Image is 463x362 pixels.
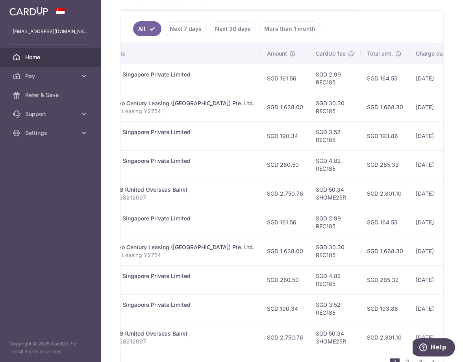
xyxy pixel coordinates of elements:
[25,72,77,80] span: Pay
[83,128,254,136] div: Insurance. AIA Singapore Private Limited
[261,179,309,208] td: SGD 2,750.76
[309,179,361,208] td: SGD 50.34 3HOME25R
[261,208,309,237] td: SGD 161.56
[409,208,463,237] td: [DATE]
[83,194,254,202] p: Home Loan 1368212097
[409,294,463,323] td: [DATE]
[309,265,361,294] td: SGD 4.82 REC185
[261,121,309,150] td: SGD 190.34
[165,21,207,36] a: Next 7 days
[83,157,254,165] div: Insurance. AIA Singapore Private Limited
[309,294,361,323] td: SGD 3.52 REC185
[261,64,309,93] td: SGD 161.56
[409,179,463,208] td: [DATE]
[83,280,254,288] p: L538984465
[261,294,309,323] td: SGD 190.34
[413,338,455,358] iframe: Opens a widget where you can find more information
[361,323,409,352] td: SGD 2,801.10
[416,50,448,58] span: Charge date
[361,64,409,93] td: SGD 164.55
[409,237,463,265] td: [DATE]
[76,43,261,64] th: Payment details
[261,150,309,179] td: SGD 260.50
[261,93,309,121] td: SGD 1,638.00
[210,21,256,36] a: Next 30 days
[361,208,409,237] td: SGD 164.55
[409,150,463,179] td: [DATE]
[83,165,254,173] p: L538984465
[25,53,77,61] span: Home
[83,309,254,317] p: L534938525
[309,323,361,352] td: SGD 50.34 3HOME25R
[83,78,254,86] p: L542538616
[361,237,409,265] td: SGD 1,668.30
[25,110,77,118] span: Support
[133,21,161,36] a: All
[309,121,361,150] td: SGD 3.52 REC185
[316,50,346,58] span: CardUp fee
[13,28,88,35] p: [EMAIL_ADDRESS][DOMAIN_NAME]
[409,265,463,294] td: [DATE]
[309,64,361,93] td: SGD 2.99 REC185
[261,265,309,294] td: SGD 260.50
[25,129,77,137] span: Settings
[261,237,309,265] td: SGD 1,638.00
[409,93,463,121] td: [DATE]
[309,93,361,121] td: SGD 30.30 REC185
[83,243,254,251] div: Car Loan. Tokyo Century Leasing ([GEOGRAPHIC_DATA]) Pte. Ltd.
[361,93,409,121] td: SGD 1,668.30
[309,150,361,179] td: SGD 4.82 REC185
[361,265,409,294] td: SGD 265.32
[25,91,77,99] span: Refer & Save
[83,251,254,259] p: Tokyo Century Leasing Y2754
[261,323,309,352] td: SGD 2,750.76
[309,237,361,265] td: SGD 30.30 REC185
[83,215,254,222] div: Insurance. AIA Singapore Private Limited
[83,301,254,309] div: Insurance. AIA Singapore Private Limited
[83,222,254,230] p: L542538616
[83,136,254,144] p: L534938525
[309,208,361,237] td: SGD 2.99 REC185
[361,121,409,150] td: SGD 193.86
[367,50,393,58] span: Total amt.
[83,338,254,345] p: Home Loan 1368212097
[83,186,254,194] div: Mortgage. UOB (United Overseas Bank)
[259,21,320,36] a: More than 1 month
[267,50,287,58] span: Amount
[409,64,463,93] td: [DATE]
[361,150,409,179] td: SGD 265.32
[409,121,463,150] td: [DATE]
[409,323,463,352] td: [DATE]
[83,107,254,115] p: Tokyo Century Leasing Y2754
[361,179,409,208] td: SGD 2,801.10
[83,99,254,107] div: Car Loan. Tokyo Century Leasing ([GEOGRAPHIC_DATA]) Pte. Ltd.
[361,294,409,323] td: SGD 193.86
[83,330,254,338] div: Mortgage. UOB (United Overseas Bank)
[83,272,254,280] div: Insurance. AIA Singapore Private Limited
[83,71,254,78] div: Insurance. AIA Singapore Private Limited
[9,6,48,16] img: CardUp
